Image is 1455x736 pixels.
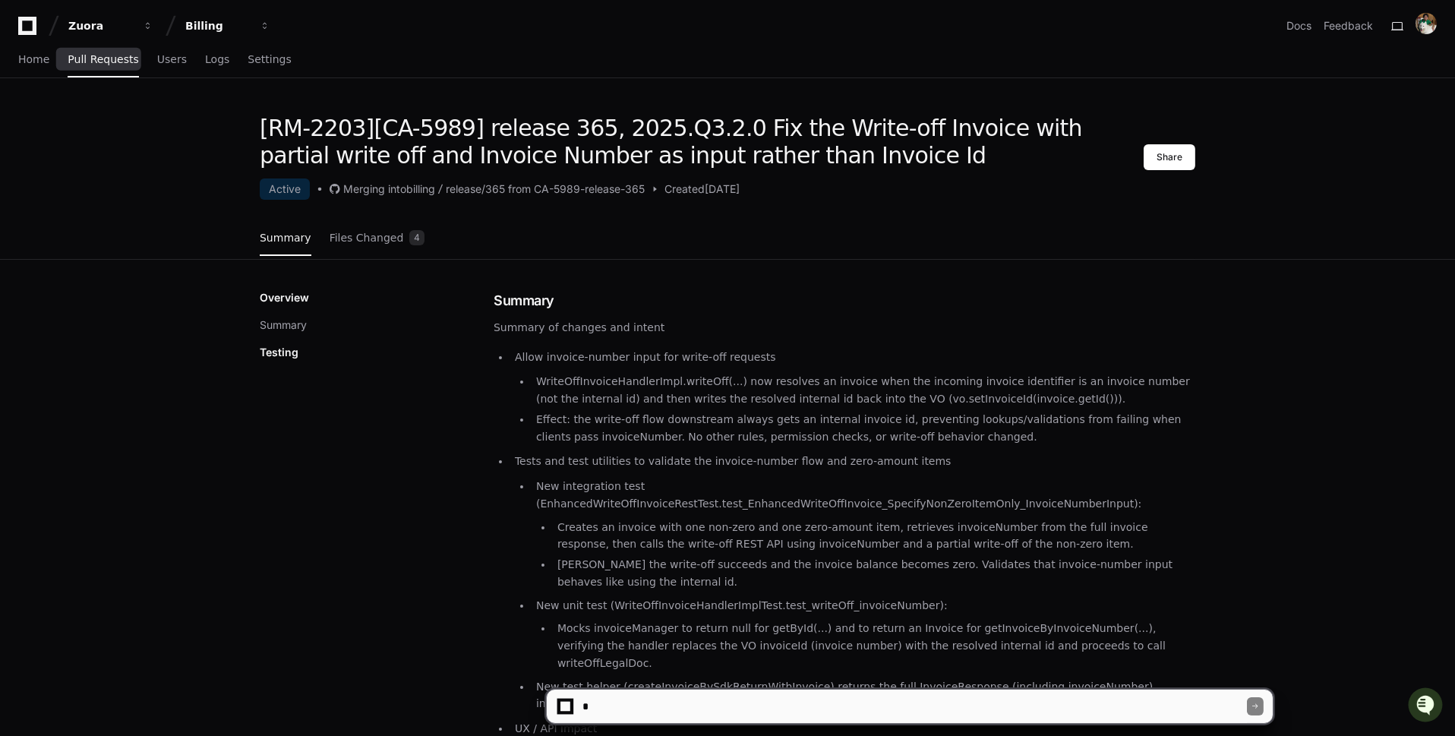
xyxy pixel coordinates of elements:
li: Mocks invoiceManager to return null for getById(...) and to return an Invoice for getInvoiceByInv... [553,620,1195,671]
li: New integration test (EnhancedWriteOffInvoiceRestTest.test_EnhancedWriteOffInvoice_SpecifyNonZero... [532,478,1195,591]
iframe: Open customer support [1406,686,1447,727]
span: Summary [260,233,311,242]
li: Creates an invoice with one non-zero and one zero-amount item, retrieves invoiceNumber from the f... [553,519,1195,554]
span: • [126,203,131,215]
span: Users [157,55,187,64]
p: Testing [260,345,298,360]
button: Share [1144,144,1195,170]
a: Pull Requests [68,43,138,77]
li: [PERSON_NAME] the write-off succeeds and the invoice balance becomes zero. Validates that invoice... [553,556,1195,591]
span: Files Changed [330,233,404,242]
button: Summary [260,317,307,333]
div: We're offline, but we'll be back soon! [52,128,220,140]
h1: Summary [494,290,1195,311]
a: Docs [1286,18,1311,33]
div: Start new chat [52,112,249,128]
img: Sidi Zhu [15,188,39,213]
button: Feedback [1324,18,1373,33]
span: Home [18,55,49,64]
div: Welcome [15,60,276,84]
img: 1756235613930-3d25f9e4-fa56-45dd-b3ad-e072dfbd1548 [15,112,43,140]
span: Logs [205,55,229,64]
span: [DATE] [134,203,166,215]
div: Merging into [343,182,406,197]
img: PlayerZero [15,14,46,45]
p: Overview [260,290,309,305]
a: Settings [248,43,291,77]
span: [PERSON_NAME] [47,203,123,215]
div: billing [406,182,435,197]
button: Zuora [62,12,159,39]
li: WriteOffInvoiceHandlerImpl.writeOff(...) now resolves an invoice when the incoming invoice identi... [532,373,1195,408]
span: 4 [409,230,425,245]
button: See all [235,162,276,180]
div: Zuora [68,18,134,33]
h1: [RM-2203][CA-5989] release 365, 2025.Q3.2.0 Fix the Write-off Invoice with partial write off and ... [260,115,1144,169]
span: Created [664,182,705,197]
li: New unit test (WriteOffInvoiceHandlerImplTest.test_writeOff_invoiceNumber): [532,597,1195,672]
div: Active [260,178,310,200]
span: Pylon [151,237,184,248]
p: Summary of changes and intent [494,319,1195,336]
a: Home [18,43,49,77]
li: Effect: the write-off flow downstream always gets an internal invoice id, preventing lookups/vali... [532,411,1195,446]
button: Billing [179,12,276,39]
a: Logs [205,43,229,77]
p: Allow invoice-number input for write-off requests [515,349,1195,366]
a: Users [157,43,187,77]
span: [DATE] [705,182,740,197]
a: Powered byPylon [107,236,184,248]
div: release/365 from CA-5989-release-365 [446,182,645,197]
button: Start new chat [258,117,276,135]
span: Pull Requests [68,55,138,64]
p: Tests and test utilities to validate the invoice-number flow and zero-amount items [515,453,1195,470]
img: ACg8ocLG_LSDOp7uAivCyQqIxj1Ef0G8caL3PxUxK52DC0_DO42UYdCW=s96-c [1416,13,1437,34]
div: Billing [185,18,251,33]
div: Past conversations [15,165,102,177]
span: Settings [248,55,291,64]
li: New test helper (createInvoiceBySdkReturnWithInvoice) returns the full InvoiceResponse (including... [532,678,1195,713]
